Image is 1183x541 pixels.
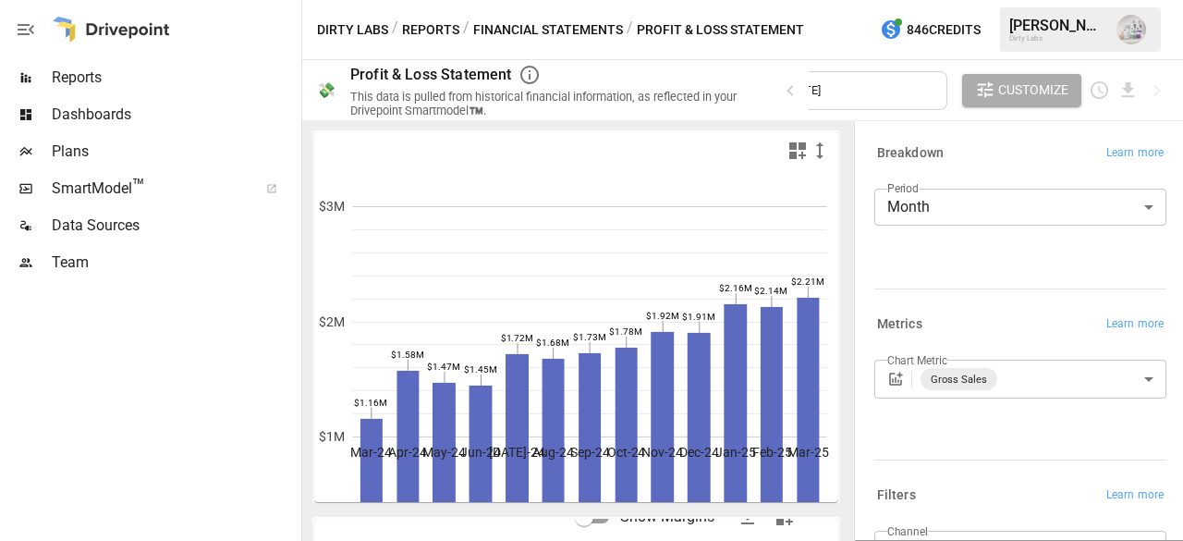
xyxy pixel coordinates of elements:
text: $2.16M [719,284,752,294]
div: Month [874,189,1166,226]
div: [PERSON_NAME] [1009,17,1105,34]
svg: A chart. [314,169,860,502]
div: 💸 [317,81,335,99]
span: ™ [132,175,145,198]
text: [DATE]-24 [489,445,545,460]
button: Download report [1117,80,1139,101]
text: $1.58M [391,350,424,361]
button: Reports [402,18,459,42]
div: / [392,18,398,42]
button: Customize [962,74,1082,107]
div: A chart. [314,169,838,502]
label: Chart Metric [887,352,947,368]
text: $1.68M [536,338,569,349]
text: Feb-25 [752,445,792,460]
button: Dirty Labs [317,18,388,42]
text: Aug-24 [532,445,574,460]
button: Emmanuelle Johnson [1105,4,1157,55]
div: This data is pulled from historical financial information, as reflected in your Drivepoint Smartm... [350,90,757,117]
text: $1.16M [354,399,387,409]
h6: Metrics [877,314,922,335]
text: Jan-25 [715,445,756,460]
text: Jun-24 [460,445,501,460]
text: May-24 [422,445,466,460]
div: / [627,18,633,42]
span: Learn more [1106,144,1164,163]
span: Gross Sales [923,369,994,390]
span: Plans [52,141,298,163]
text: Dec-24 [679,445,719,460]
span: Data Sources [52,215,298,237]
text: $1.72M [501,334,534,344]
button: Schedule report [1089,80,1110,101]
h6: Breakdown [877,143,944,164]
text: $2.21M [791,277,824,288]
text: Nov-24 [642,445,684,460]
text: $2.14M [755,287,788,297]
text: $3M [319,199,345,214]
span: Reports [52,67,298,89]
label: Period [887,180,919,196]
text: Mar-25 [787,445,829,460]
text: Oct-24 [607,445,646,460]
button: 846Credits [872,13,988,47]
h6: Filters [877,486,916,506]
span: Learn more [1106,315,1164,334]
text: $1.78M [609,327,642,338]
span: SmartModel [52,178,246,200]
text: $1.92M [646,312,679,322]
img: Emmanuelle Johnson [1116,15,1146,44]
div: / [463,18,470,42]
text: $1.73M [573,333,606,343]
span: 846 Credits [907,18,981,42]
text: $2M [319,314,345,329]
span: Dashboards [52,104,298,126]
span: Team [52,252,298,274]
label: Channel [887,523,928,539]
text: Sep-24 [570,445,610,460]
text: Mar-24 [350,445,392,460]
text: $1M [319,429,345,444]
text: Apr-24 [388,445,427,460]
text: $1.47M [428,363,461,373]
text: $1.91M [682,313,715,323]
div: Profit & Loss Statement [350,66,511,83]
span: Customize [998,79,1068,102]
div: Dirty Labs [1009,34,1105,43]
text: $1.45M [464,365,497,375]
span: Learn more [1106,486,1164,505]
button: Financial Statements [473,18,623,42]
